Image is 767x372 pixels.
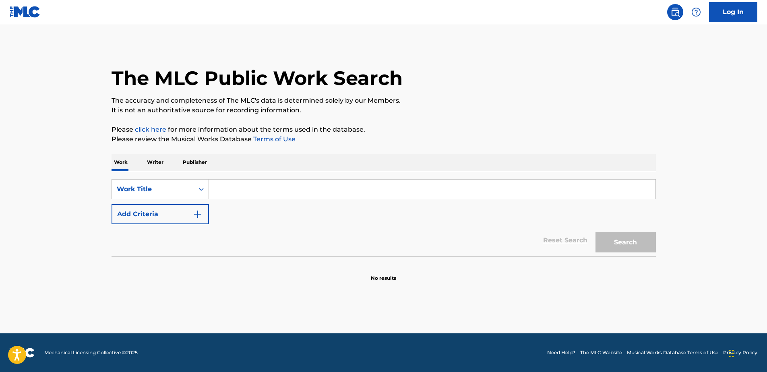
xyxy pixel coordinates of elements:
[667,4,683,20] a: Public Search
[627,349,718,356] a: Musical Works Database Terms of Use
[135,126,166,133] a: click here
[112,125,656,134] p: Please for more information about the terms used in the database.
[112,134,656,144] p: Please review the Musical Works Database
[709,2,757,22] a: Log In
[10,348,35,358] img: logo
[688,4,704,20] div: Help
[112,154,130,171] p: Work
[44,349,138,356] span: Mechanical Licensing Collective © 2025
[180,154,209,171] p: Publisher
[112,105,656,115] p: It is not an authoritative source for recording information.
[727,333,767,372] iframe: Chat Widget
[117,184,189,194] div: Work Title
[145,154,166,171] p: Writer
[723,349,757,356] a: Privacy Policy
[729,341,734,366] div: Drag
[691,7,701,17] img: help
[670,7,680,17] img: search
[112,179,656,256] form: Search Form
[112,204,209,224] button: Add Criteria
[10,6,41,18] img: MLC Logo
[252,135,296,143] a: Terms of Use
[580,349,622,356] a: The MLC Website
[112,66,403,90] h1: The MLC Public Work Search
[112,96,656,105] p: The accuracy and completeness of The MLC's data is determined solely by our Members.
[547,349,575,356] a: Need Help?
[193,209,203,219] img: 9d2ae6d4665cec9f34b9.svg
[371,265,396,282] p: No results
